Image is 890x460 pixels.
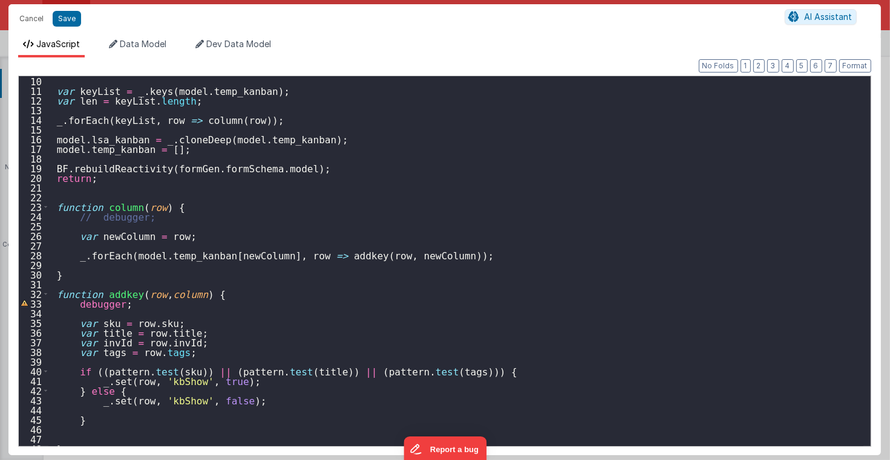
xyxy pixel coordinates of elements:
[19,96,48,105] div: 12
[19,357,48,366] div: 39
[785,9,857,25] button: AI Assistant
[19,395,48,405] div: 43
[19,105,48,115] div: 13
[19,405,48,415] div: 44
[53,11,81,27] button: Save
[19,337,48,347] div: 37
[19,444,48,453] div: 48
[19,250,48,260] div: 28
[767,59,779,73] button: 3
[839,59,871,73] button: Format
[782,59,794,73] button: 4
[19,76,48,86] div: 10
[825,59,837,73] button: 7
[19,202,48,212] div: 23
[19,260,48,270] div: 29
[19,241,48,250] div: 27
[753,59,765,73] button: 2
[19,415,48,424] div: 45
[13,10,50,27] button: Cancel
[19,347,48,357] div: 38
[19,279,48,289] div: 31
[19,299,48,308] div: 33
[19,308,48,318] div: 34
[19,154,48,163] div: 18
[19,386,48,395] div: 42
[19,212,48,221] div: 24
[699,59,738,73] button: No Folds
[19,86,48,96] div: 11
[805,11,852,22] span: AI Assistant
[19,173,48,183] div: 20
[19,424,48,434] div: 46
[19,328,48,337] div: 36
[19,125,48,134] div: 15
[810,59,822,73] button: 6
[796,59,808,73] button: 5
[19,366,48,376] div: 40
[19,270,48,279] div: 30
[19,434,48,444] div: 47
[19,221,48,231] div: 25
[19,115,48,125] div: 14
[19,134,48,144] div: 16
[19,318,48,328] div: 35
[36,39,80,49] span: JavaScript
[19,376,48,386] div: 41
[206,39,271,49] span: Dev Data Model
[19,289,48,299] div: 32
[120,39,166,49] span: Data Model
[19,183,48,192] div: 21
[19,231,48,241] div: 26
[19,163,48,173] div: 19
[741,59,751,73] button: 1
[19,144,48,154] div: 17
[19,192,48,202] div: 22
